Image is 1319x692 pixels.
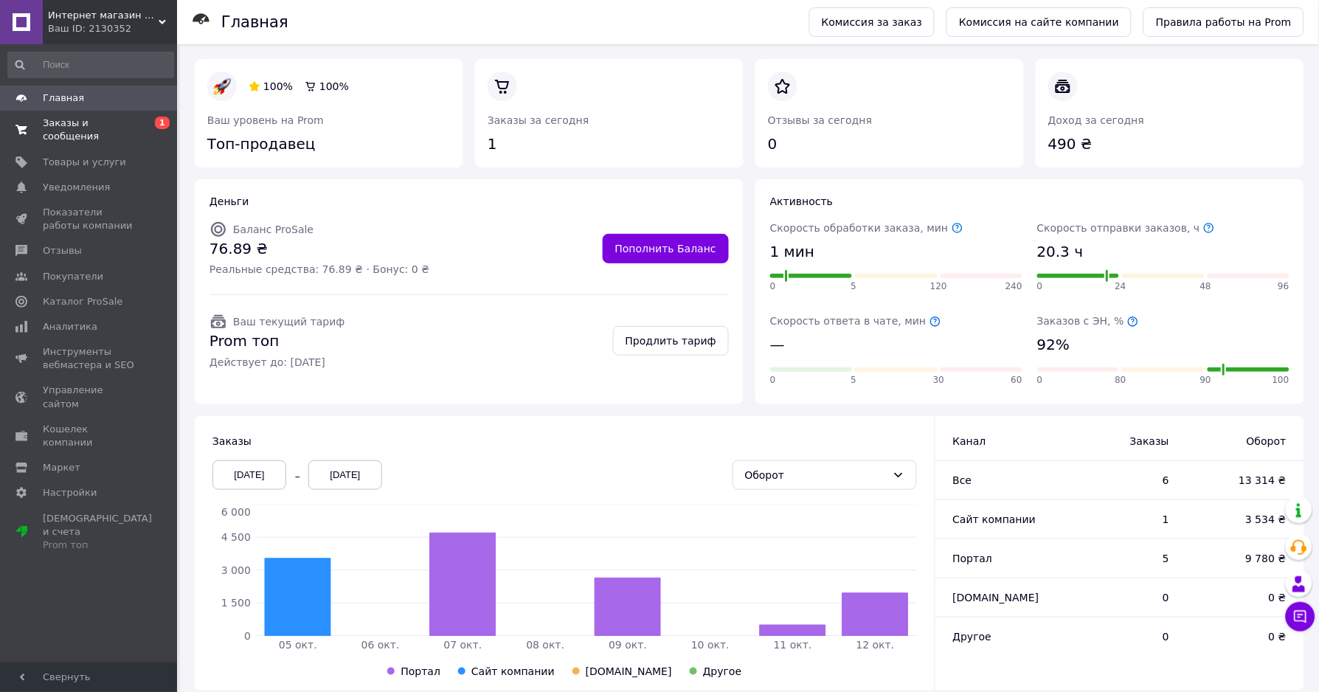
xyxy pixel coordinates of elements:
[43,244,82,257] span: Отзывы
[609,640,647,651] tspan: 09 окт.
[1199,551,1287,566] span: 9 780 ₴
[946,7,1132,37] a: Комиссия на сайте компании
[774,640,812,651] tspan: 11 окт.
[953,513,1036,525] span: Сайт компании
[48,22,177,35] div: Ваш ID: 2130352
[1037,280,1043,293] span: 0
[244,630,251,642] tspan: 0
[361,640,400,651] tspan: 06 окт.
[43,461,80,474] span: Маркет
[43,270,103,283] span: Покупатели
[221,564,251,576] tspan: 3 000
[770,280,776,293] span: 0
[43,117,136,143] span: Заказы и сообщения
[770,334,785,356] span: —
[1273,374,1289,387] span: 100
[279,640,317,651] tspan: 05 окт.
[953,631,992,643] span: Другое
[43,539,152,552] div: Prom топ
[1286,602,1315,632] button: Чат с покупателем
[1037,222,1215,234] span: Скорость отправки заказов, ч
[1037,334,1070,356] span: 92%
[43,181,110,194] span: Уведомления
[1278,280,1289,293] span: 96
[233,316,345,328] span: Ваш текущий тариф
[471,665,555,677] span: Сайт компании
[221,13,288,31] h1: Главная
[1076,590,1169,605] span: 0
[1143,7,1304,37] a: Правила работы на Prom
[43,486,97,499] span: Настройки
[308,460,382,490] div: [DATE]
[43,206,136,232] span: Показатели работы компании
[856,640,895,651] tspan: 12 окт.
[1076,629,1169,644] span: 0
[770,315,941,327] span: Скорость ответа в чате, мин
[212,460,286,490] div: [DATE]
[319,80,349,92] span: 100%
[613,326,729,356] a: Продлить тариф
[770,241,814,263] span: 1 мин
[1037,374,1043,387] span: 0
[1199,473,1287,488] span: 13 314 ₴
[1115,374,1126,387] span: 80
[809,7,935,37] a: Комиссия за заказ
[770,374,776,387] span: 0
[43,91,84,105] span: Главная
[7,52,174,78] input: Поиск
[1076,434,1169,449] span: Заказы
[745,467,887,483] div: Оборот
[953,474,972,486] span: Все
[603,234,729,263] a: Пополнить Баланс
[1005,280,1022,293] span: 240
[851,280,857,293] span: 5
[703,665,742,677] span: Другое
[933,374,944,387] span: 30
[221,597,251,609] tspan: 1 500
[953,592,1039,603] span: [DOMAIN_NAME]
[930,280,947,293] span: 120
[953,553,993,564] span: Портал
[1076,551,1169,566] span: 5
[691,640,730,651] tspan: 10 окт.
[1115,280,1126,293] span: 24
[1199,590,1287,605] span: 0 ₴
[221,531,251,543] tspan: 4 500
[770,222,963,234] span: Скорость обработки заказа, мин
[851,374,857,387] span: 5
[401,665,440,677] span: Портал
[43,295,122,308] span: Каталог ProSale
[155,117,170,129] span: 1
[1076,473,1169,488] span: 6
[210,238,429,260] span: 76.89 ₴
[526,640,564,651] tspan: 08 окт.
[43,156,126,169] span: Товары и услуги
[1037,241,1084,263] span: 20.3 ч
[770,196,833,207] span: Активность
[444,640,482,651] tspan: 07 окт.
[1076,512,1169,527] span: 1
[212,435,252,447] span: Заказы
[953,435,986,447] span: Канал
[1037,315,1139,327] span: Заказов с ЭН, %
[1200,280,1211,293] span: 48
[221,506,251,518] tspan: 6 000
[210,196,249,207] span: Деньги
[263,80,293,92] span: 100%
[210,331,345,352] span: Prom топ
[1199,629,1287,644] span: 0 ₴
[43,512,152,553] span: [DEMOGRAPHIC_DATA] и счета
[43,320,97,333] span: Аналитика
[233,224,314,235] span: Баланс ProSale
[1011,374,1022,387] span: 60
[210,355,345,370] span: Действует до: [DATE]
[48,9,159,22] span: Интернет магазин тюнинга Tuning Parts Car
[1199,434,1287,449] span: Оборот
[210,262,429,277] span: Реальные средства: 76.89 ₴ · Бонус: 0 ₴
[43,423,136,449] span: Кошелек компании
[43,345,136,372] span: Инструменты вебмастера и SEO
[1200,374,1211,387] span: 90
[586,665,672,677] span: [DOMAIN_NAME]
[43,384,136,410] span: Управление сайтом
[1199,512,1287,527] span: 3 534 ₴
